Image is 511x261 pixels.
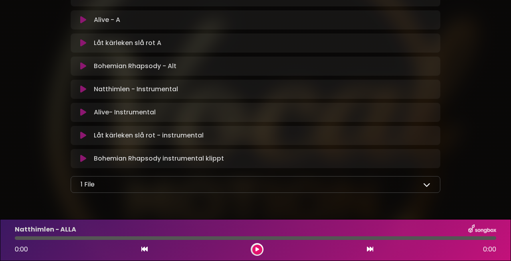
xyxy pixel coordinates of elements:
[94,15,120,25] p: Alive - A
[94,61,176,71] p: Bohemian Rhapsody - Alt
[15,225,76,234] p: Natthimlen - ALLA
[94,131,204,140] p: Låt kärleken slå rot - instrumental
[94,154,224,163] p: Bohemian Rhapsody instrumental klippt
[94,108,156,117] p: Alive- Instrumental
[94,84,178,94] p: Natthimlen - Instrumental
[81,180,95,189] p: 1 File
[94,38,161,48] p: Låt kärleken slå rot A
[468,224,496,235] img: songbox-logo-white.png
